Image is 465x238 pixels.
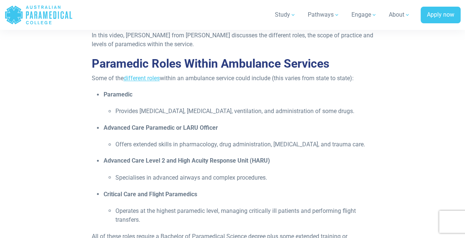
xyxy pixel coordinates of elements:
strong: Advanced Care Paramedic or LARU Officer [103,124,218,131]
li: Specialises in advanced airways and complex procedures. [115,173,373,182]
h2: Paramedic Roles Within Ambulance Services [91,57,373,71]
a: Engage [347,4,381,25]
a: Study [270,4,300,25]
li: Offers extended skills in pharmacology, drug administration, [MEDICAL_DATA], and trauma care. [115,140,373,149]
a: About [384,4,415,25]
p: In this video, [PERSON_NAME] from [PERSON_NAME] discusses the different roles, the scope of pract... [91,31,373,49]
strong: Critical Care and Flight Paramedics [103,190,197,197]
a: different roles [123,75,159,82]
a: Apply now [421,7,461,24]
li: Operates at the highest paramedic level, managing critically ill patients and performing flight t... [115,206,373,224]
strong: Advanced Care Level 2 and High Acuity Response Unit (HARU) [103,157,270,164]
strong: Paramedic [103,91,132,98]
a: Pathways [303,4,344,25]
a: Australian Paramedical College [4,3,73,27]
p: Some of the within an ambulance service could include (this varies from state to state): [91,74,373,83]
li: Provides [MEDICAL_DATA], [MEDICAL_DATA], ventilation, and administration of some drugs. [115,107,373,116]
